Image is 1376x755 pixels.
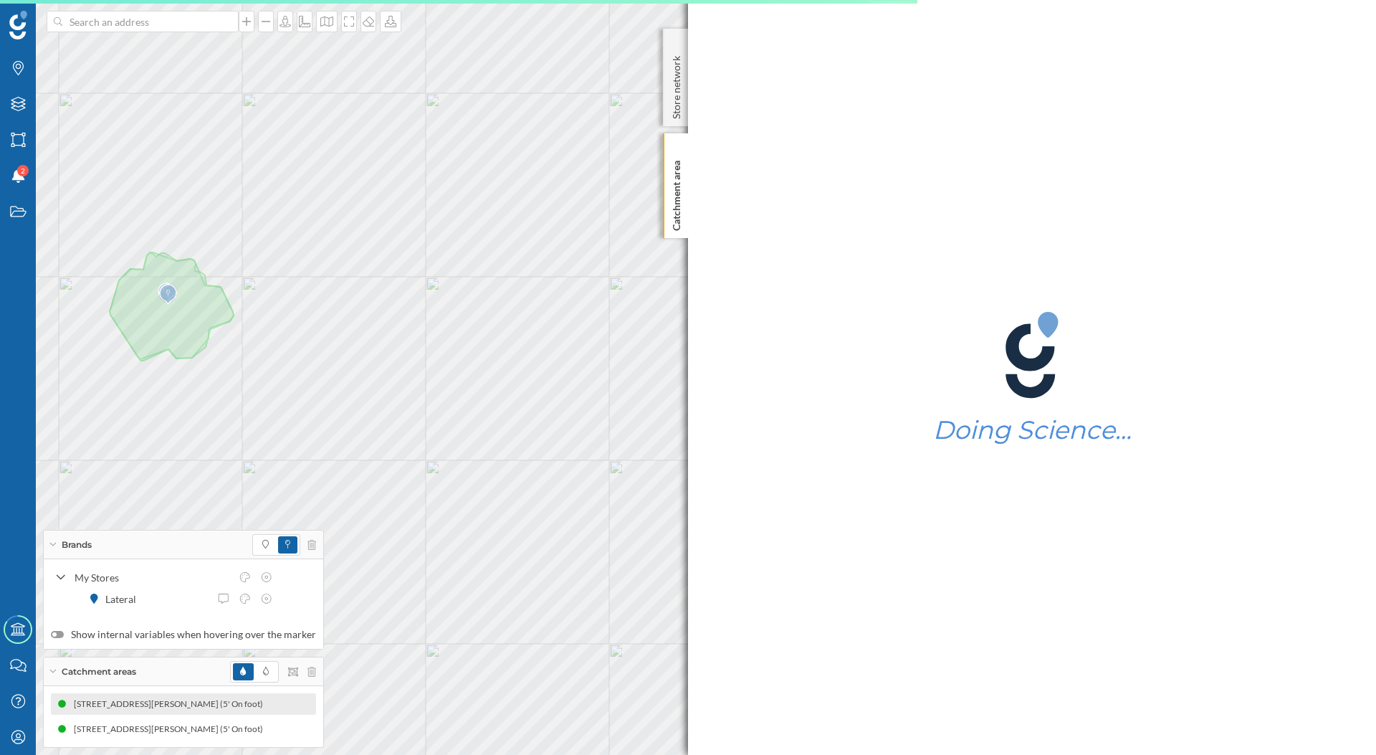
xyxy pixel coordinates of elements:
[74,722,270,736] div: [STREET_ADDRESS][PERSON_NAME] (5' On foot)
[669,50,684,119] p: Store network
[105,592,143,607] div: Lateral
[62,538,92,551] span: Brands
[669,155,684,231] p: Catchment area
[21,163,25,178] span: 2
[9,11,27,39] img: Geoblink Logo
[933,417,1132,444] h1: Doing Science…
[62,665,136,678] span: Catchment areas
[74,697,270,711] div: [STREET_ADDRESS][PERSON_NAME] (5' On foot)
[28,10,77,23] span: Support
[75,570,231,585] div: My Stores
[51,627,316,642] label: Show internal variables when hovering over the marker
